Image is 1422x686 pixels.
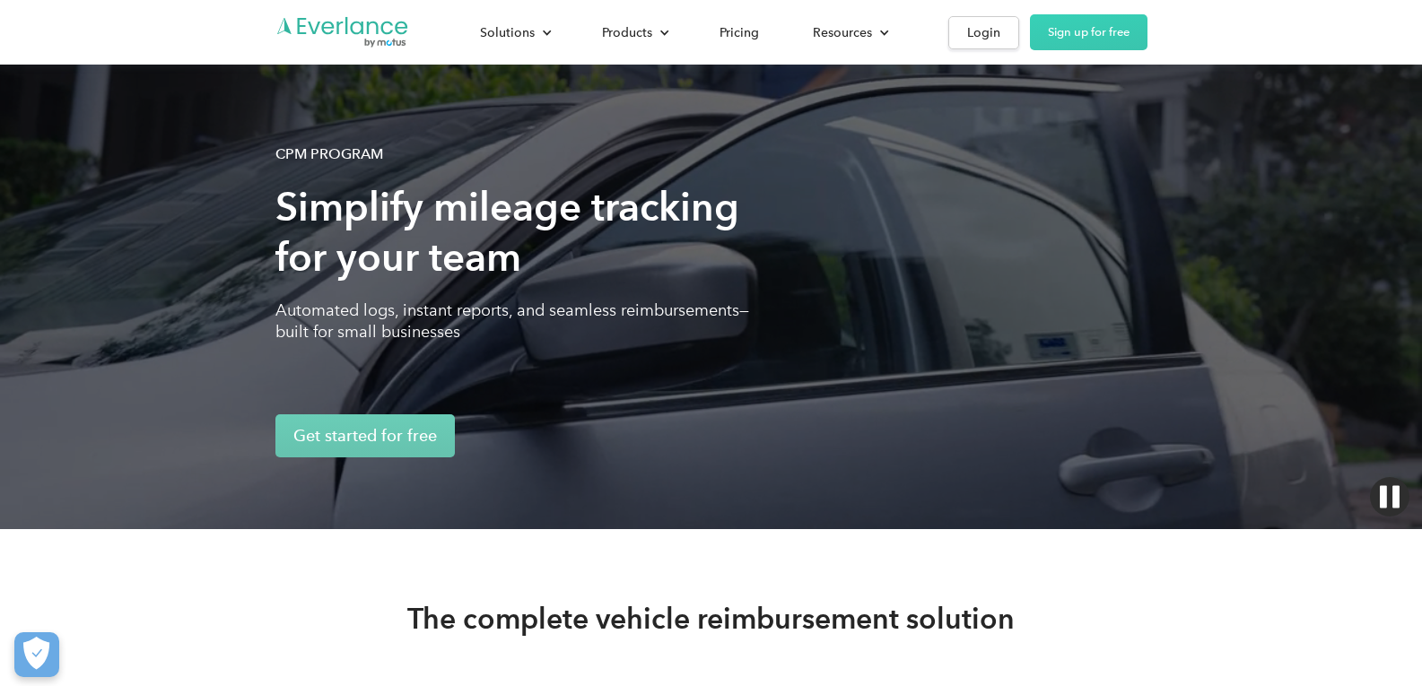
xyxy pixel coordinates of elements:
div: Login [967,22,1000,44]
div: Solutions [480,22,535,44]
a: Sign up for free [1030,14,1147,50]
div: Pricing [720,22,759,44]
button: Cookies Settings [14,632,59,677]
img: Pause video [1370,477,1409,517]
div: Resources [795,17,903,48]
div: Products [602,22,652,44]
div: CPM Program [275,143,383,165]
a: Pricing [702,17,777,48]
div: Products [584,17,684,48]
a: Login [948,16,1019,49]
h2: The complete vehicle reimbursement solution [275,601,1147,637]
p: Automated logs, instant reports, and seamless reimbursements—built for small businesses [275,300,760,343]
div: Solutions [462,17,566,48]
h1: Simplify mileage tracking for your team [275,182,760,282]
a: Go to homepage [275,15,410,49]
a: Get started for free [275,414,455,457]
div: Resources [813,22,872,44]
